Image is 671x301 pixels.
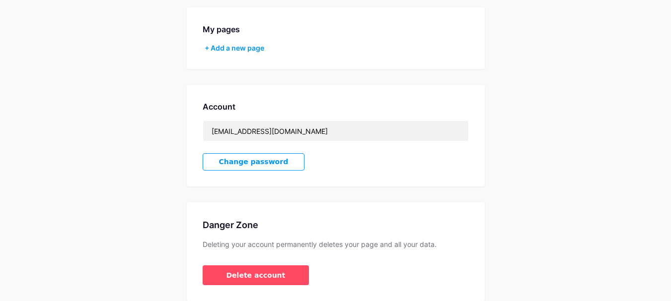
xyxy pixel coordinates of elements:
button: Change password [203,153,305,171]
div: My pages [203,23,469,35]
div: Deleting your account permanently deletes your page and all your data. [203,240,469,249]
button: Delete account [203,265,309,285]
div: Danger Zone [203,218,469,232]
div: Account [203,101,469,113]
span: Delete account [226,270,286,281]
input: Email [203,121,468,141]
div: + Add a new page [205,43,469,53]
span: Change password [219,158,289,166]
